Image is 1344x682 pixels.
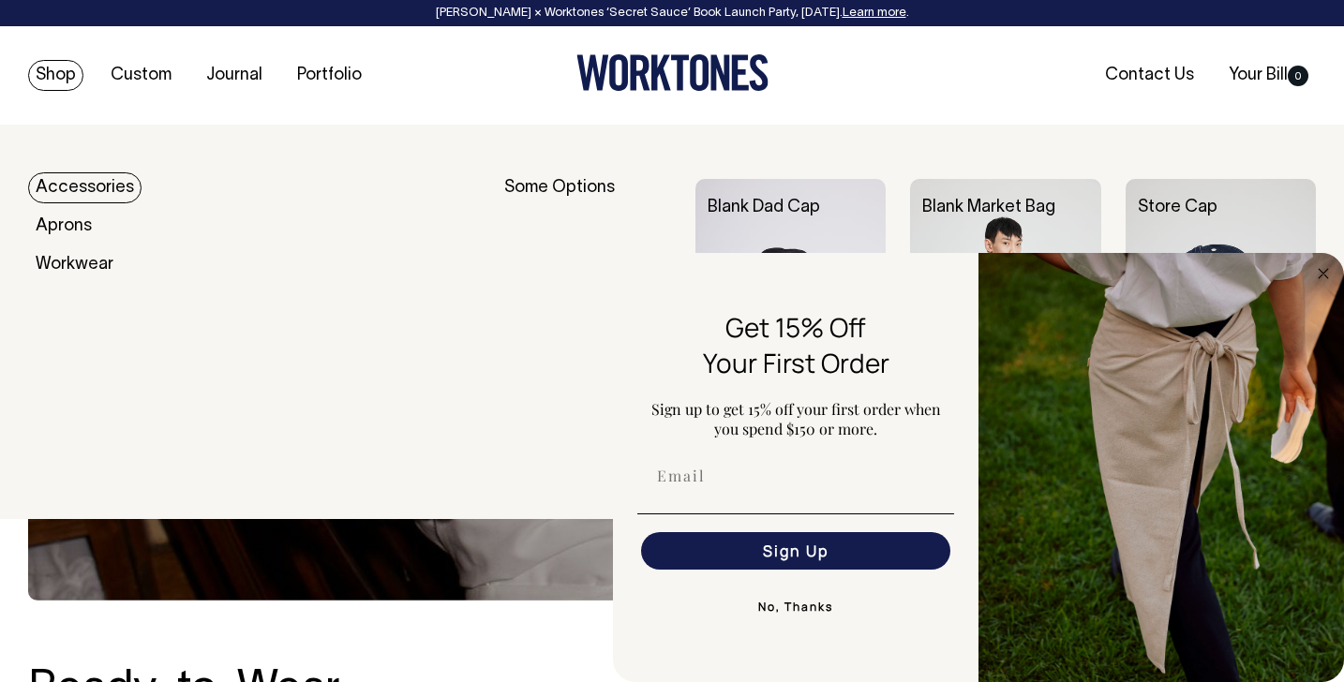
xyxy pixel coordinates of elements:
a: Shop [28,60,83,91]
a: Blank Dad Cap [708,200,820,215]
span: 0 [1288,66,1308,86]
span: Sign up to get 15% off your first order when you spend $150 or more. [651,399,941,438]
a: Your Bill0 [1221,60,1316,91]
a: Accessories [28,172,142,203]
a: Custom [103,60,179,91]
a: Learn more [843,7,906,19]
img: underline [637,513,954,514]
a: Blank Market Bag [922,200,1055,215]
div: Some Options [504,179,672,465]
div: [PERSON_NAME] × Worktones ‘Secret Sauce’ Book Launch Party, [DATE]. . [19,7,1325,20]
img: 5e34ad8f-4f05-4173-92a8-ea475ee49ac9.jpeg [978,253,1344,682]
span: Your First Order [703,345,889,380]
button: No, Thanks [637,588,954,626]
a: Store Cap [1138,200,1217,215]
span: Get 15% Off [725,309,866,345]
a: Journal [199,60,270,91]
a: Aprons [28,211,99,242]
input: Email [641,457,950,495]
button: Close dialog [1312,262,1335,285]
a: Workwear [28,249,121,280]
a: Portfolio [290,60,369,91]
a: Contact Us [1098,60,1202,91]
div: FLYOUT Form [613,253,1344,682]
button: Sign Up [641,532,950,570]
